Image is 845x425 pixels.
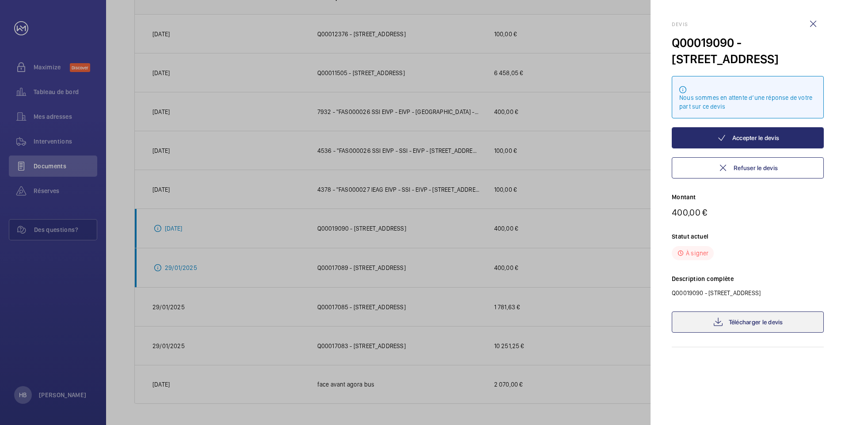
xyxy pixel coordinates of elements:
button: Refuser le devis [672,157,824,178]
div: Q00019090 - [STREET_ADDRESS] [672,34,824,67]
a: Télécharger le devis [672,311,824,333]
p: Q00019090 - [STREET_ADDRESS] [672,288,824,297]
div: Nous sommes en attente d’une réponse de votre part sur ce devis [679,93,816,111]
p: Statut actuel [672,232,824,241]
p: Montant [672,193,824,201]
p: À signer [686,249,708,258]
button: Accepter le devis [672,127,824,148]
p: 400,00 € [672,207,824,218]
p: Description complète [672,274,824,283]
h2: Devis [672,21,824,27]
